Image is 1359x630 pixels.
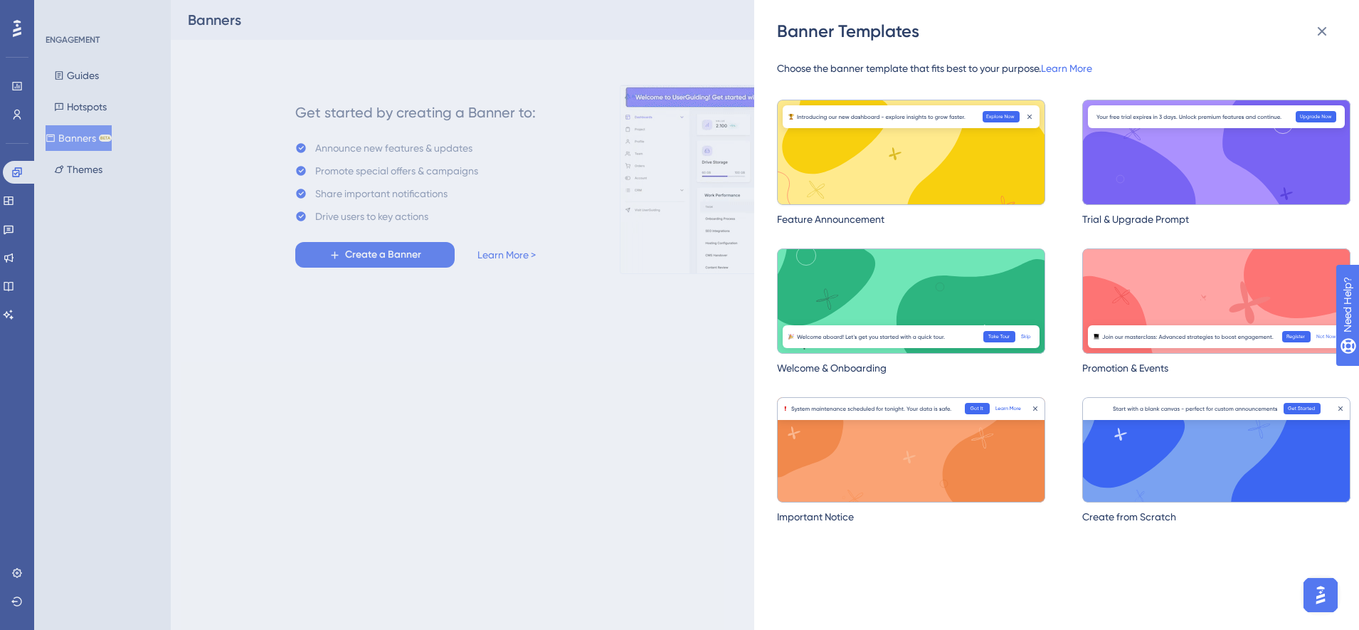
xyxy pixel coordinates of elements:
img: Promotion & Events [1082,248,1350,354]
div: Welcome & Onboarding [777,359,1045,377]
div: Feature Announcement [777,211,1045,228]
span: Choose the banner template that fits best to your purpose. [777,60,1350,77]
img: Important Notice [777,397,1045,503]
img: Create from Scratch [1082,397,1350,503]
img: Feature Announcement [777,100,1045,205]
a: Learn More [1041,63,1092,74]
iframe: UserGuiding AI Assistant Launcher [1299,574,1342,616]
img: Welcome & Onboarding [777,248,1045,354]
div: Trial & Upgrade Prompt [1082,211,1350,228]
div: Banner Templates [777,20,1339,43]
span: Need Help? [33,4,89,21]
div: Promotion & Events [1082,359,1350,377]
div: Create from Scratch [1082,508,1350,525]
div: Important Notice [777,508,1045,525]
img: Trial & Upgrade Prompt [1082,100,1350,205]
